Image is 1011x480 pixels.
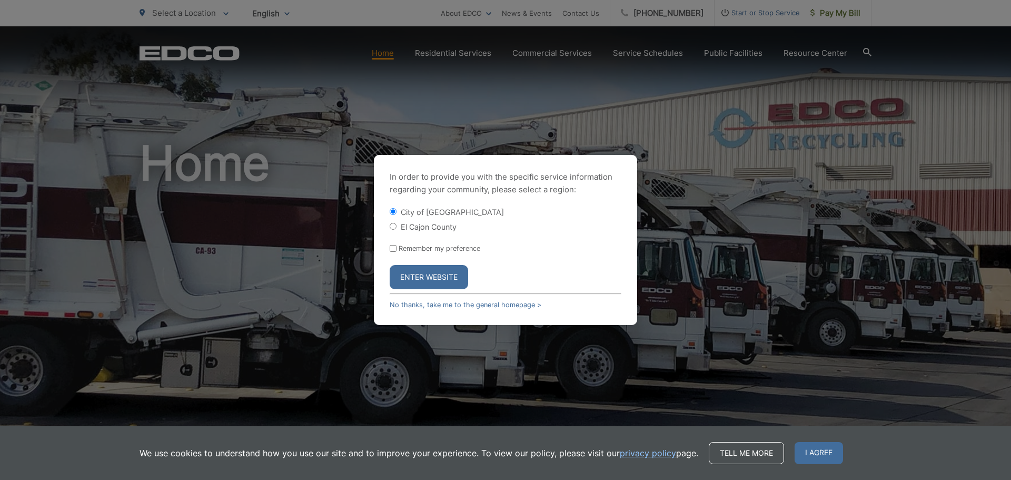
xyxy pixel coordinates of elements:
label: Remember my preference [399,244,480,252]
label: City of [GEOGRAPHIC_DATA] [401,208,504,217]
a: No thanks, take me to the general homepage > [390,301,541,309]
a: Tell me more [709,442,784,464]
p: In order to provide you with the specific service information regarding your community, please se... [390,171,621,196]
label: El Cajon County [401,222,457,231]
span: I agree [795,442,843,464]
a: privacy policy [620,447,676,459]
button: Enter Website [390,265,468,289]
p: We use cookies to understand how you use our site and to improve your experience. To view our pol... [140,447,698,459]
